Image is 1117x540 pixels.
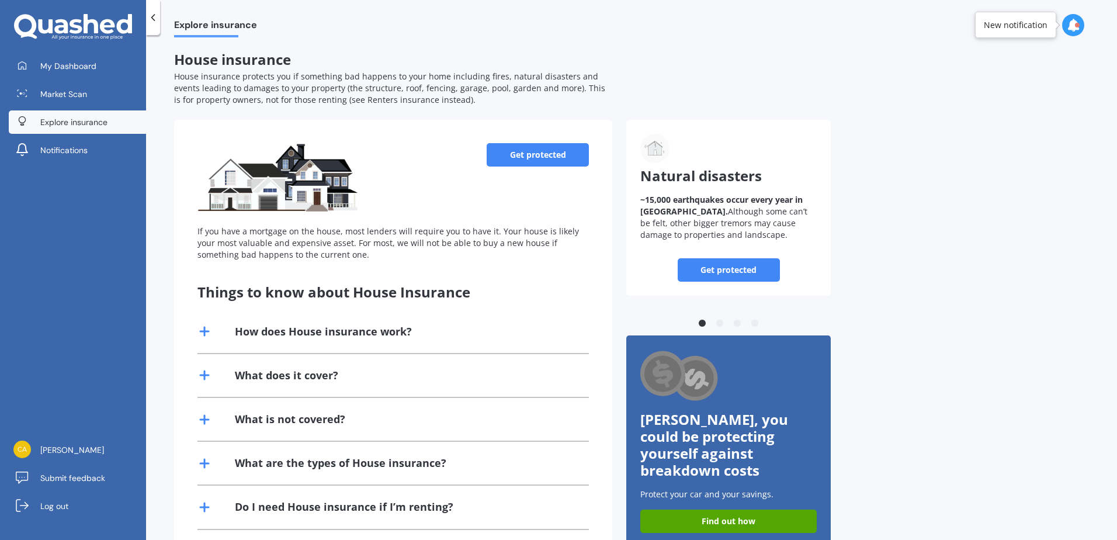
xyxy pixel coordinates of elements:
a: Explore insurance [9,110,146,134]
img: Natural disasters [640,134,669,163]
span: Natural disasters [640,166,762,185]
a: Get protected [678,258,780,282]
span: House insurance protects you if something bad happens to your home including fires, natural disas... [174,71,605,105]
a: [PERSON_NAME] [9,438,146,462]
span: Market Scan [40,88,87,100]
div: New notification [984,19,1047,31]
a: Find out how [640,510,817,533]
span: Explore insurance [174,19,257,35]
span: My Dashboard [40,60,96,72]
button: 1 [696,318,708,330]
div: How does House insurance work? [235,324,412,339]
span: [PERSON_NAME] [40,444,104,456]
div: What are the types of House insurance? [235,456,446,470]
span: Notifications [40,144,88,156]
div: If you have a mortgage on the house, most lenders will require you to have it. Your house is like... [197,226,589,261]
span: Log out [40,500,68,512]
span: House insurance [174,50,291,69]
span: [PERSON_NAME], you could be protecting yourself against breakdown costs [640,410,788,479]
div: What is not covered? [235,412,345,427]
p: Although some can’t be felt, other bigger tremors may cause damage to properties and landscape. [640,194,817,241]
a: Market Scan [9,82,146,106]
img: df0140713f245999ff078d11d89dcbcc [13,441,31,458]
a: Submit feedback [9,466,146,490]
a: My Dashboard [9,54,146,78]
img: House insurance [197,143,359,213]
div: Do I need House insurance if I’m renting? [235,500,453,514]
img: Cashback [640,349,719,404]
span: Things to know about House Insurance [197,282,470,302]
button: 3 [731,318,743,330]
a: Log out [9,494,146,518]
p: Protect your car and your savings. [640,489,817,500]
button: 2 [714,318,726,330]
div: What does it cover? [235,368,338,383]
b: ~15,000 earthquakes occur every year in [GEOGRAPHIC_DATA]. [640,194,803,217]
span: Explore insurance [40,116,107,128]
span: Submit feedback [40,472,105,484]
a: Notifications [9,139,146,162]
a: Get protected [487,143,589,167]
button: 4 [749,318,761,330]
